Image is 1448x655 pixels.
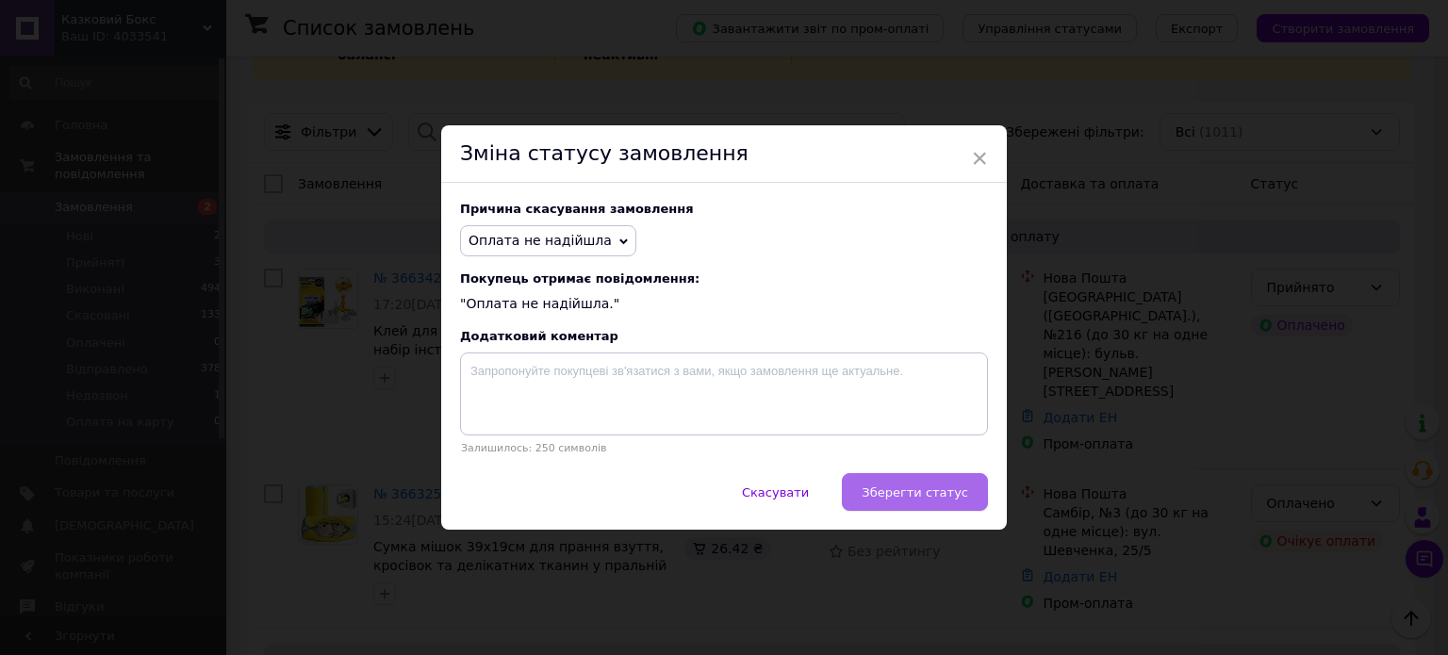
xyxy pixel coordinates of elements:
[722,473,829,511] button: Скасувати
[862,485,968,499] span: Зберегти статус
[971,142,988,174] span: ×
[460,271,988,286] span: Покупець отримає повідомлення:
[469,233,612,248] span: Оплата не надійшла
[460,329,988,343] div: Додатковий коментар
[460,442,988,454] p: Залишилось: 250 символів
[842,473,988,511] button: Зберегти статус
[441,125,1007,183] div: Зміна статусу замовлення
[460,271,988,314] div: "Оплата не надійшла."
[742,485,809,499] span: Скасувати
[460,202,988,216] div: Причина скасування замовлення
